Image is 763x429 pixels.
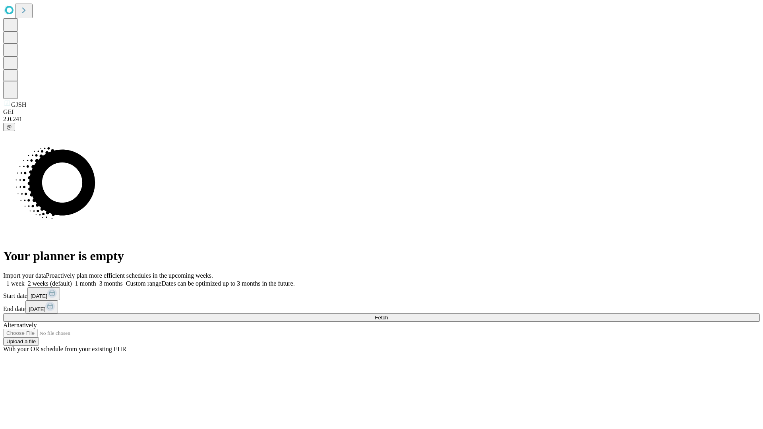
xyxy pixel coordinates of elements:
span: Proactively plan more efficient schedules in the upcoming weeks. [46,272,213,279]
div: End date [3,300,760,313]
span: 3 months [99,280,123,287]
span: Custom range [126,280,161,287]
button: @ [3,123,15,131]
button: [DATE] [25,300,58,313]
h1: Your planner is empty [3,249,760,263]
span: 2 weeks (default) [28,280,72,287]
div: Start date [3,287,760,300]
span: With your OR schedule from your existing EHR [3,346,126,352]
span: Alternatively [3,322,37,329]
span: [DATE] [29,306,45,312]
span: @ [6,124,12,130]
button: Upload a file [3,337,39,346]
button: Fetch [3,313,760,322]
span: GJSH [11,101,26,108]
span: 1 month [75,280,96,287]
div: GEI [3,108,760,116]
div: 2.0.241 [3,116,760,123]
button: [DATE] [27,287,60,300]
span: Import your data [3,272,46,279]
span: Fetch [375,315,388,321]
span: [DATE] [31,293,47,299]
span: 1 week [6,280,25,287]
span: Dates can be optimized up to 3 months in the future. [161,280,294,287]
